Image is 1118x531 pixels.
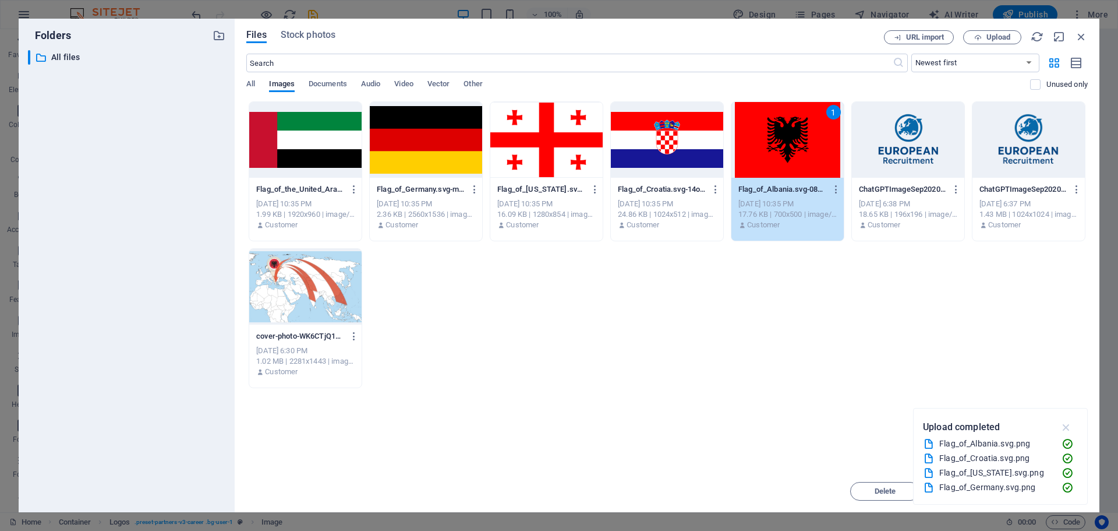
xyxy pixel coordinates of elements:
p: ChatGPTImageSep20202503_45_24PM-DAjwuDmn2ptEgmr_58ZXbA.png [979,184,1067,195]
p: cover-photo-WK6CTjQ1NgBtGxTaTYLU-g.jpg [256,331,344,342]
p: Customer [868,220,900,230]
div: 24.86 KB | 1024x512 | image/png [618,209,716,220]
i: Create new folder [213,29,225,42]
p: Customer [988,220,1021,230]
div: [DATE] 10:35 PM [618,199,716,209]
p: Displays only files that are not in use on the website. Files added during this session can still... [1046,79,1088,90]
i: Reload [1031,30,1043,43]
div: Flag_of_Germany.svg.png [939,481,1052,494]
p: ChatGPTImageSep20202503_45_24PM-DAjwuDmn2ptEgmr_58ZXbA-r0yEXWpnzFGA83y7aa6d9A.png [859,184,946,195]
p: Flag_of_Germany.svg-mZ1aT4KWUxJ5d2LgalgcBw.png [377,184,464,195]
button: Delete [850,482,920,501]
input: Search [246,54,892,72]
div: 1 [826,105,841,119]
p: Folders [28,28,71,43]
span: Upload [986,34,1010,41]
i: Minimize [1053,30,1066,43]
span: Images [269,77,295,93]
div: [DATE] 10:35 PM [377,199,475,209]
i: Close [1075,30,1088,43]
p: Customer [506,220,539,230]
div: Flag_of_[US_STATE].svg.png [939,466,1052,480]
div: 1.02 MB | 2281x1443 | image/jpeg [256,356,355,367]
span: Other [464,77,482,93]
p: All files [51,51,204,64]
p: Customer [747,220,780,230]
span: Documents [309,77,347,93]
div: 1.43 MB | 1024x1024 | image/png [979,209,1078,220]
div: [DATE] 6:38 PM [859,199,957,209]
p: Flag_of_Albania.svg-08WFx21X0uUkl_8azK8OJg.png [738,184,826,195]
p: Flag_of_the_United_Arab_Emirates.svg-o8K1JhDsLTQPKl2_w2JJew.png [256,184,344,195]
span: Audio [361,77,380,93]
div: 16.09 KB | 1280x854 | image/png [497,209,596,220]
span: Vector [427,77,450,93]
p: Upload completed [923,420,1000,435]
div: [DATE] 6:30 PM [256,346,355,356]
p: Flag_of_Croatia.svg-14oSUXu_1c_SIGjkaB5yyQ.png [618,184,705,195]
div: ​ [28,50,30,65]
div: Flag_of_Albania.svg.png [939,437,1052,451]
span: Stock photos [281,28,335,42]
div: 17.76 KB | 700x500 | image/png [738,209,837,220]
span: Files [246,28,267,42]
div: 2.36 KB | 2560x1536 | image/png [377,209,475,220]
div: 1.99 KB | 1920x960 | image/png [256,209,355,220]
div: [DATE] 10:35 PM [256,199,355,209]
button: URL import [884,30,954,44]
span: Delete [875,488,896,495]
p: Customer [265,367,298,377]
p: Customer [385,220,418,230]
p: Flag_of_[US_STATE].svg-FbVgWEvgH6MrzBVkuqI69A.png [497,184,585,195]
span: URL import [906,34,944,41]
p: Customer [627,220,659,230]
div: [DATE] 10:35 PM [497,199,596,209]
button: Upload [963,30,1021,44]
div: 18.65 KB | 196x196 | image/png [859,209,957,220]
div: [DATE] 10:35 PM [738,199,837,209]
span: Video [394,77,413,93]
span: All [246,77,255,93]
div: Flag_of_Croatia.svg.png [939,452,1052,465]
p: Customer [265,220,298,230]
div: [DATE] 6:37 PM [979,199,1078,209]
